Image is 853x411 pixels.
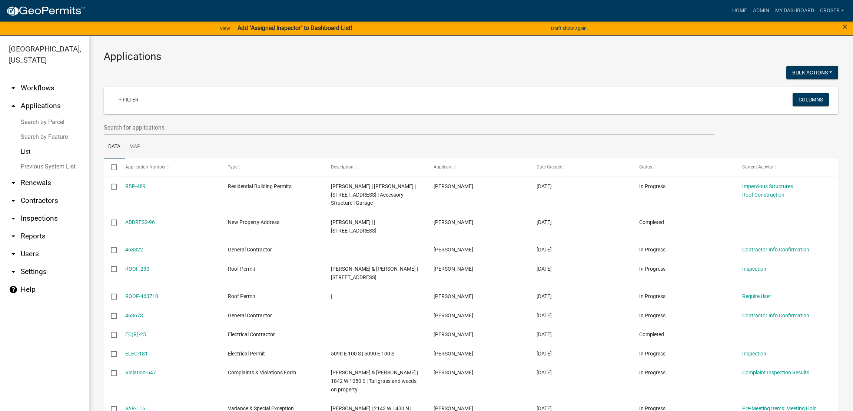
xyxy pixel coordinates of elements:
[639,370,666,375] span: In Progress
[426,158,530,176] datatable-header-cell: Applicant
[843,22,847,31] button: Close
[9,101,18,110] i: arrow_drop_up
[228,164,238,170] span: Type
[742,313,809,318] a: Contractor Info Confirmation
[238,24,352,31] strong: Add "Assigned Inspector" to Dashboard List!
[750,4,772,18] a: Admin
[537,331,552,337] span: 08/13/2025
[434,266,473,272] span: Herbert Parsons
[125,183,146,189] a: RBP-489
[843,21,847,32] span: ×
[9,214,18,223] i: arrow_drop_down
[9,84,18,93] i: arrow_drop_down
[228,351,265,357] span: Electrical Permit
[125,135,145,159] a: Map
[817,4,847,18] a: croser
[639,331,664,337] span: Completed
[331,351,394,357] span: 5090 E 100 S | 5090 E 100 S
[742,164,773,170] span: Current Activity
[9,232,18,241] i: arrow_drop_down
[742,370,809,375] a: Complaint Inspection Results
[729,4,750,18] a: Home
[434,164,453,170] span: Applicant
[221,158,324,176] datatable-header-cell: Type
[434,293,473,299] span: Brooklyn Thomas
[228,370,296,375] span: Complaints & Violations Form
[548,22,590,34] button: Don't show again
[537,247,552,253] span: 08/14/2025
[104,135,125,159] a: Data
[742,247,809,253] a: Contractor Info Confirmation
[537,266,552,272] span: 08/14/2025
[537,183,552,189] span: 08/14/2025
[331,266,418,280] span: Jeffery & Angela Moon | 4136 W BARBERRY LN
[434,219,473,225] span: Wade Adkins
[639,219,664,225] span: Completed
[735,158,838,176] datatable-header-cell: Current Activity
[331,164,354,170] span: Description
[434,351,473,357] span: James Bradley
[537,219,552,225] span: 08/14/2025
[125,266,149,272] a: ROOF-230
[104,158,118,176] datatable-header-cell: Select
[434,313,473,318] span: James Taylor
[118,158,221,176] datatable-header-cell: Application Number
[331,293,332,299] span: |
[9,250,18,258] i: arrow_drop_down
[639,266,666,272] span: In Progress
[434,331,473,337] span: James Bradley
[228,247,272,253] span: General Contractor
[125,219,155,225] a: ADDRESS-96
[125,293,158,299] a: ROOF-463710
[742,183,793,189] a: Impervious Structures
[537,293,552,299] span: 08/14/2025
[125,247,143,253] a: 463822
[125,164,166,170] span: Application Number
[537,351,552,357] span: 08/13/2025
[125,370,156,375] a: Violation-547
[529,158,632,176] datatable-header-cell: Date Created
[639,247,666,253] span: In Progress
[125,351,148,357] a: ELEC-181
[537,164,562,170] span: Date Created
[104,120,714,135] input: Search for applications
[742,192,784,198] a: Roof Construction
[772,4,817,18] a: My Dashboard
[793,93,829,106] button: Columns
[228,219,279,225] span: New Property Address
[742,351,766,357] a: Inspection
[228,183,292,189] span: Residential Building Permits
[786,66,838,79] button: Bulk Actions
[434,247,473,253] span: Chad Merritt
[639,293,666,299] span: In Progress
[113,93,145,106] a: + Filter
[228,266,255,272] span: Roof Permit
[742,266,766,272] a: Inspection
[632,158,735,176] datatable-header-cell: Status
[104,50,838,63] h3: Applications
[228,293,255,299] span: Roof Permit
[125,313,143,318] a: 463673
[228,331,275,337] span: Electrical Contractor
[434,370,473,375] span: Brooklyn Thomas
[9,178,18,187] i: arrow_drop_down
[639,351,666,357] span: In Progress
[639,164,652,170] span: Status
[217,22,233,34] a: View
[331,370,418,392] span: Dodd, Christopher & Rachel | 1842 W 1050 S | Tall grass and weeds on property
[125,331,146,337] a: EC(R)-25
[323,158,426,176] datatable-header-cell: Description
[331,219,376,234] span: Wade Adkins | | 1070 W 6th Street, Peru, IN 46970
[537,370,552,375] span: 08/13/2025
[639,313,666,318] span: In Progress
[742,293,771,299] a: Require User
[9,285,18,294] i: help
[228,313,272,318] span: General Contractor
[331,183,416,206] span: Chris Dodd | Chris Dodd | 1860 W 1050 S MIAMI, IN 46959 | Accessory Structure | Garage
[9,267,18,276] i: arrow_drop_down
[537,313,552,318] span: 08/14/2025
[639,183,666,189] span: In Progress
[434,183,473,189] span: Chris Dodd
[9,196,18,205] i: arrow_drop_down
